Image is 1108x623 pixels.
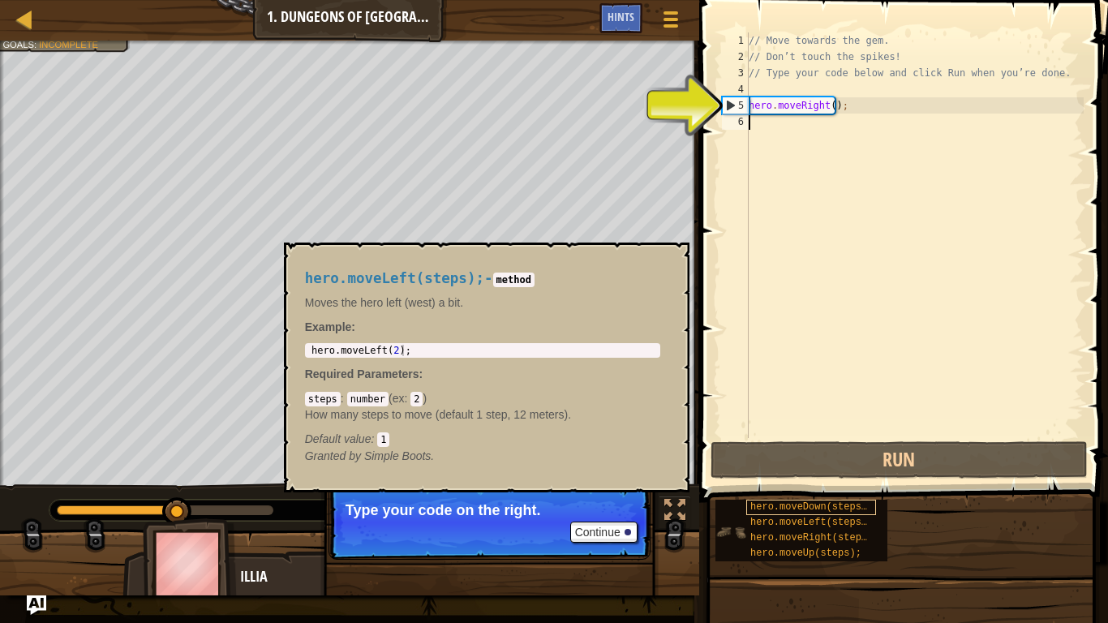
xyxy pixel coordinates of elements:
[722,114,749,130] div: 6
[27,595,46,615] button: Ask AI
[143,518,237,608] img: thang_avatar_frame.png
[371,432,377,445] span: :
[410,392,423,406] code: 2
[305,320,355,333] strong: :
[659,496,691,529] button: Toggle fullscreen
[305,449,435,462] em: Simple Boots.
[305,406,660,423] p: How many steps to move (default 1 step, 12 meters).
[305,270,484,286] span: hero.moveLeft(steps);
[722,81,749,97] div: 4
[715,517,746,548] img: portrait.png
[305,320,352,333] span: Example
[404,392,410,405] span: :
[347,392,389,406] code: number
[341,392,347,405] span: :
[493,273,535,287] code: method
[305,390,660,447] div: ( )
[750,532,878,544] span: hero.moveRight(steps);
[305,449,364,462] span: Granted by
[305,392,341,406] code: steps
[723,97,749,114] div: 5
[651,3,691,41] button: Show game menu
[393,392,405,405] span: ex
[750,548,861,559] span: hero.moveUp(steps);
[305,271,660,286] h4: -
[305,432,371,445] span: Default value
[419,367,423,380] span: :
[711,441,1089,479] button: Run
[346,502,633,518] p: Type your code on the right.
[722,32,749,49] div: 1
[305,294,660,311] p: Moves the hero left (west) a bit.
[305,367,419,380] span: Required Parameters
[608,9,634,24] span: Hints
[722,49,749,65] div: 2
[722,65,749,81] div: 3
[750,517,873,528] span: hero.moveLeft(steps);
[377,432,389,447] code: 1
[750,501,873,513] span: hero.moveDown(steps);
[570,522,638,543] button: Continue
[240,566,560,587] div: Illia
